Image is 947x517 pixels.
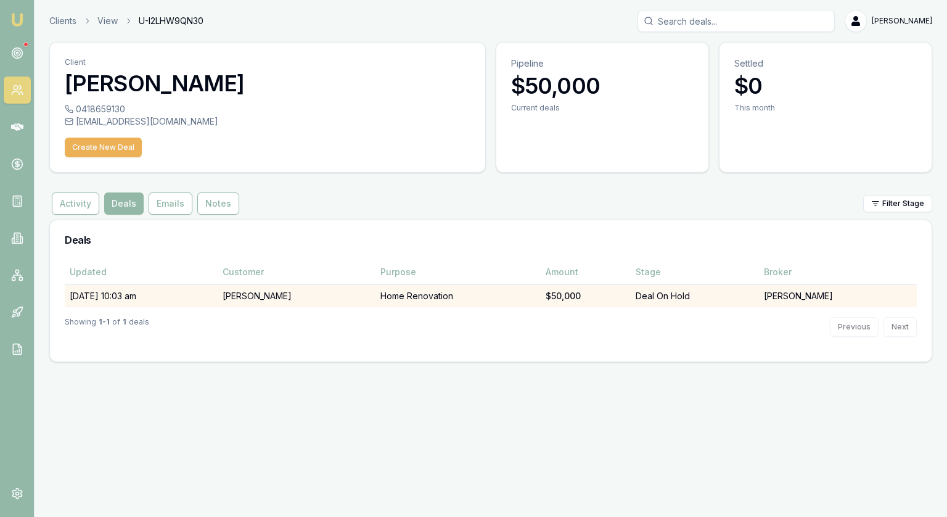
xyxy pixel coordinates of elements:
div: Stage [636,266,754,278]
a: Clients [49,15,76,27]
div: Showing of deals [65,317,149,337]
button: Filter Stage [863,195,932,212]
div: Updated [70,266,213,278]
div: Broker [764,266,912,278]
td: Home Renovation [375,284,541,307]
div: Purpose [380,266,536,278]
button: Create New Deal [65,138,142,157]
button: Emails [149,192,192,215]
div: 0418659130 [65,103,470,115]
div: [EMAIL_ADDRESS][DOMAIN_NAME] [65,115,470,128]
span: Filter Stage [882,199,924,209]
img: emu-icon-u.png [10,12,25,27]
p: Client [65,57,470,67]
p: Pipeline [511,57,694,70]
td: [PERSON_NAME] [218,284,375,307]
button: Deals [104,192,144,215]
p: Settled [734,57,917,70]
a: View [97,15,118,27]
td: [DATE] 10:03 am [65,284,218,307]
div: This month [734,103,917,113]
div: Customer [223,266,371,278]
div: Amount [546,266,626,278]
button: Activity [52,192,99,215]
span: [PERSON_NAME] [872,16,932,26]
input: Search deals [637,10,835,32]
td: Deal On Hold [631,284,759,307]
h3: [PERSON_NAME] [65,71,470,96]
button: Notes [197,192,239,215]
h3: $0 [734,73,917,98]
h3: $50,000 [511,73,694,98]
span: U-I2LHW9QN30 [139,15,203,27]
h3: Deals [65,235,917,245]
nav: breadcrumb [49,15,203,27]
div: $50,000 [546,290,626,302]
td: [PERSON_NAME] [759,284,917,307]
strong: 1 - 1 [99,317,110,337]
strong: 1 [123,317,126,337]
div: Current deals [511,103,694,113]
